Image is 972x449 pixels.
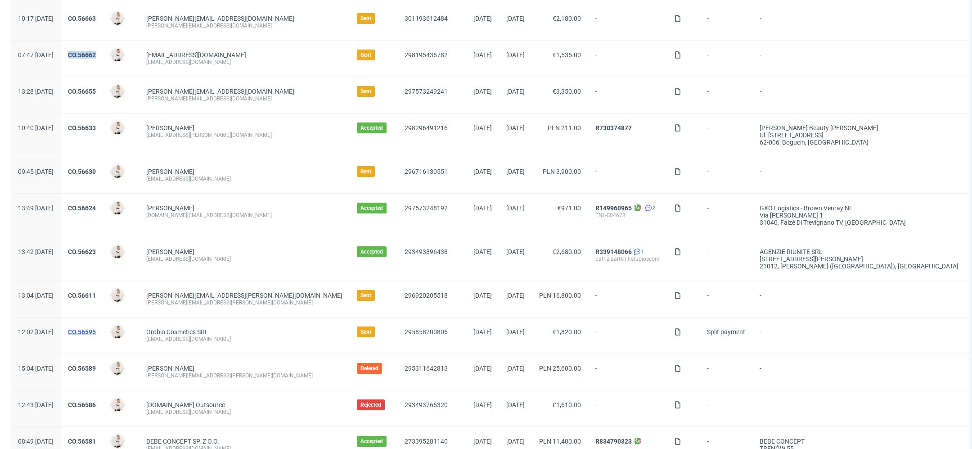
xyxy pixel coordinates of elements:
span: [DATE] [506,328,525,336]
a: [DOMAIN_NAME] Outsource [146,401,225,408]
span: - [760,401,958,416]
span: [DATE] [506,15,525,22]
a: CO.56662 [68,51,96,59]
span: [DATE] [473,88,492,95]
img: Mari Fok [111,202,124,214]
div: 21012, [PERSON_NAME] ([GEOGRAPHIC_DATA]) , [GEOGRAPHIC_DATA] [760,263,958,270]
span: - [760,51,958,66]
span: 13:04 [DATE] [18,292,54,299]
img: Mari Fok [111,85,124,98]
a: [PERSON_NAME] [146,124,194,132]
span: [DATE] [473,292,492,299]
span: [DATE] [473,204,492,212]
a: 295311642813 [405,365,448,372]
span: [PERSON_NAME][EMAIL_ADDRESS][DOMAIN_NAME] [146,88,294,95]
span: - [707,15,745,29]
span: PLN 211.00 [548,124,581,132]
a: 301193612484 [405,15,448,22]
span: [DATE] [473,248,492,255]
a: 293493896438 [405,248,448,255]
span: Accepted [360,248,383,255]
span: PLN 11,400.00 [539,438,581,445]
a: CO.56663 [68,15,96,22]
span: 1 [641,248,644,255]
div: ul. [STREET_ADDRESS] [760,132,958,139]
span: Sent [360,88,371,95]
a: 297573249241 [405,88,448,95]
div: [DOMAIN_NAME][EMAIL_ADDRESS][DOMAIN_NAME] [146,212,342,219]
a: Orobio Cosmetics SRL [146,328,208,336]
span: - [707,292,745,306]
div: via [PERSON_NAME] 1 [760,212,958,219]
div: AGENZIE RIUNITE SRL [760,248,958,255]
a: CO.56611 [68,292,96,299]
span: [DATE] [506,51,525,59]
div: [EMAIL_ADDRESS][DOMAIN_NAME] [146,255,342,263]
span: - [595,365,660,379]
span: [DATE] [473,438,492,445]
span: 07:47 [DATE] [18,51,54,59]
span: [PERSON_NAME][EMAIL_ADDRESS][PERSON_NAME][DOMAIN_NAME] [146,292,342,299]
img: Mari Fok [111,49,124,61]
div: [PERSON_NAME][EMAIL_ADDRESS][PERSON_NAME][DOMAIN_NAME] [146,299,342,306]
span: Sent [360,328,371,336]
span: Sent [360,15,371,22]
img: Mari Fok [111,245,124,258]
span: [DATE] [473,328,492,336]
a: 297573248192 [405,204,448,212]
span: [DATE] [506,438,525,445]
span: €1,535.00 [553,51,581,59]
span: €2,180.00 [553,15,581,22]
span: [DATE] [506,248,525,255]
span: [DATE] [506,204,525,212]
span: - [760,365,958,379]
span: [PERSON_NAME][EMAIL_ADDRESS][DOMAIN_NAME] [146,15,294,22]
div: [PERSON_NAME][EMAIL_ADDRESS][DOMAIN_NAME] [146,22,342,29]
span: 15:04 [DATE] [18,365,54,372]
a: R149960965 [595,204,632,212]
a: CO.56630 [68,168,96,175]
span: [DATE] [473,51,492,59]
span: - [707,248,745,270]
div: [PERSON_NAME][EMAIL_ADDRESS][DOMAIN_NAME] [146,95,342,102]
div: [EMAIL_ADDRESS][DOMAIN_NAME] [146,408,342,416]
span: - [595,401,660,416]
span: - [595,328,660,343]
span: Accepted [360,438,383,445]
span: - [595,15,660,29]
span: - [707,124,745,146]
span: Sent [360,168,371,175]
span: PLN 16,800.00 [539,292,581,299]
span: Rejected [360,401,381,408]
span: [DATE] [473,401,492,408]
img: Mari Fok [111,362,124,375]
div: BEBE CONCEPT [760,438,958,445]
span: [DATE] [506,401,525,408]
a: CO.56589 [68,365,96,372]
span: [DATE] [506,124,525,132]
span: [DATE] [506,292,525,299]
span: 2 [652,204,655,212]
span: 10:17 [DATE] [18,15,54,22]
span: 12:43 [DATE] [18,401,54,408]
span: - [595,168,660,182]
a: R834790323 [595,438,632,445]
span: - [760,168,958,182]
a: 298296491216 [405,124,448,132]
span: [DATE] [473,365,492,372]
span: €1,820.00 [553,328,581,336]
span: 09:45 [DATE] [18,168,54,175]
a: 2 [643,204,655,212]
a: 298195436782 [405,51,448,59]
span: PLN 3,900.00 [543,168,581,175]
a: 296920205518 [405,292,448,299]
span: Sent [360,292,371,299]
img: Mari Fok [111,12,124,25]
span: Split payment [707,328,745,336]
a: [PERSON_NAME] [146,365,194,372]
span: 08:49 [DATE] [18,438,54,445]
a: CO.56581 [68,438,96,445]
span: - [760,15,958,29]
div: GXO Logistics - Brown Venray NL [760,204,958,212]
a: 293493765320 [405,401,448,408]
